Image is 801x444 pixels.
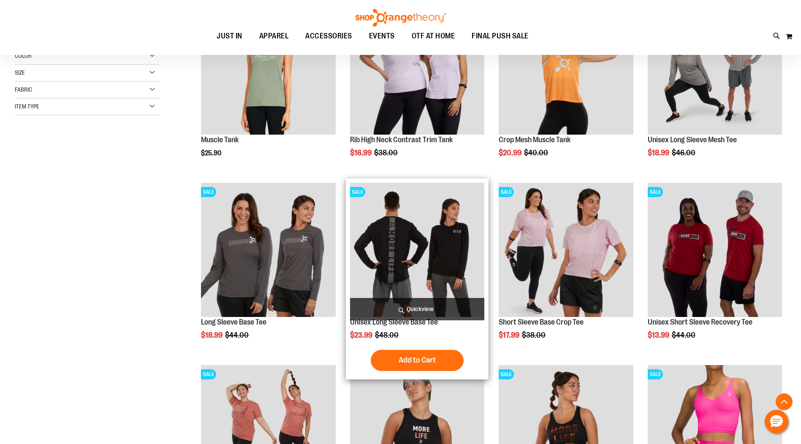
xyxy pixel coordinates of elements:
span: SALE [499,369,514,379]
a: JUST IN [208,27,251,46]
a: Product image for Short Sleeve Base Crop TeeSALE [499,183,633,318]
a: FINAL PUSH SALE [463,27,537,46]
span: Item Type [15,103,39,110]
span: $44.00 [225,331,250,339]
span: ACCESSORIES [305,27,352,46]
span: OTF AT HOME [412,27,455,46]
span: $38.00 [374,149,399,157]
span: EVENTS [369,27,395,46]
img: Product image for Short Sleeve Base Crop Tee [499,183,633,317]
a: Unisex Long Sleeve Base Tee [350,318,438,326]
div: product [494,179,637,361]
span: $46.00 [672,149,697,157]
a: Unisex Long Sleeve Mesh Tee [648,135,737,144]
img: Product image for Unisex Long Sleeve Base Tee [350,183,484,317]
a: Unisex Short Sleeve Recovery Tee [648,318,752,326]
span: JUST IN [217,27,242,46]
a: Product image for Long Sleeve Base TeeSALE [201,183,335,318]
a: ACCESSORIES [297,27,361,46]
a: Crop Mesh Muscle Tank [499,135,570,144]
button: Back To Top [776,393,793,410]
span: $16.99 [350,149,373,157]
span: Fabric [15,86,32,93]
img: Product image for Unisex SS Recovery Tee [648,183,782,317]
button: Add to Cart [371,350,464,371]
a: Rib High Neck Contrast Trim Tank [350,135,453,144]
a: Short Sleeve Base Crop Tee [499,318,584,326]
span: SALE [648,187,663,197]
span: $25.90 [201,149,223,157]
img: Product image for Long Sleeve Base Tee [201,183,335,317]
span: SALE [499,187,514,197]
a: Quickview [350,298,484,320]
a: EVENTS [361,27,403,46]
span: FINAL PUSH SALE [472,27,529,46]
a: Muscle Tank [201,135,239,144]
span: $38.00 [522,331,547,339]
span: $18.99 [648,149,671,157]
span: $13.99 [648,331,671,339]
div: product [346,179,489,379]
a: OTF AT HOME [403,27,464,46]
span: $44.00 [672,331,697,339]
span: Add to Cart [399,355,436,365]
a: APPAREL [251,27,297,46]
a: Product image for Unisex Long Sleeve Base TeeSALE [350,183,484,318]
a: Product image for Unisex SS Recovery TeeSALE [648,183,782,318]
span: Size [15,69,25,76]
span: $17.99 [499,331,521,339]
a: Long Sleeve Base Tee [201,318,266,326]
span: SALE [350,187,365,197]
button: Hello, have a question? Let’s chat. [765,410,788,433]
span: $18.99 [201,331,224,339]
span: $40.00 [524,149,549,157]
span: Color [15,52,32,59]
span: SALE [648,369,663,379]
img: Shop Orangetheory [354,9,447,27]
span: SALE [201,187,216,197]
span: $48.00 [375,331,400,339]
div: product [197,179,339,361]
span: $23.99 [350,331,374,339]
span: SALE [201,369,216,379]
span: APPAREL [259,27,289,46]
span: $20.99 [499,149,523,157]
div: product [644,179,786,361]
